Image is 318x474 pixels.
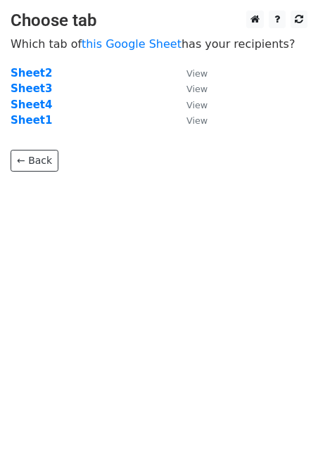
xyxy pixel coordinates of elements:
p: Which tab of has your recipients? [11,37,307,51]
a: View [172,98,208,111]
a: View [172,67,208,79]
a: View [172,82,208,95]
a: this Google Sheet [82,37,182,51]
a: Sheet4 [11,98,52,111]
a: ← Back [11,150,58,172]
small: View [186,68,208,79]
a: Sheet2 [11,67,52,79]
small: View [186,84,208,94]
a: Sheet1 [11,114,52,127]
a: Sheet3 [11,82,52,95]
small: View [186,100,208,110]
small: View [186,115,208,126]
h3: Choose tab [11,11,307,31]
a: View [172,114,208,127]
